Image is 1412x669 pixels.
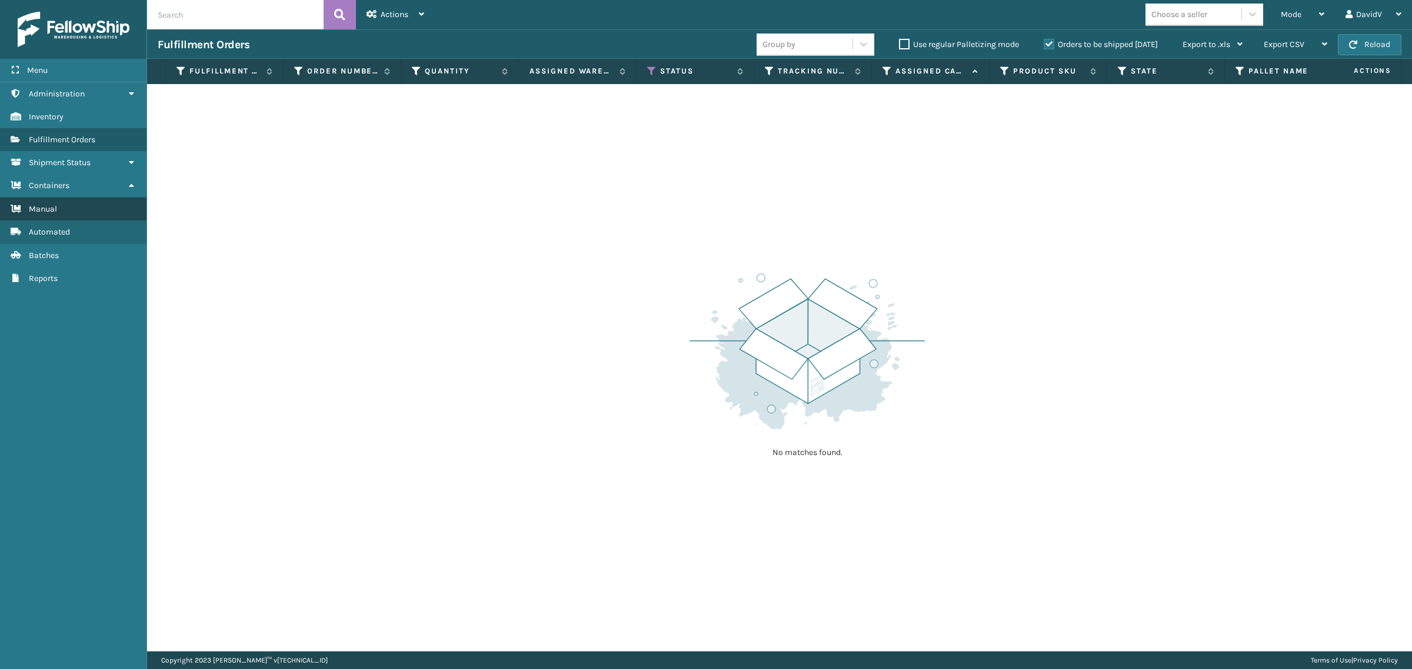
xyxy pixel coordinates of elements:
[29,158,91,168] span: Shipment Status
[529,66,614,76] label: Assigned Warehouse
[1248,66,1320,76] label: Pallet Name
[29,89,85,99] span: Administration
[660,66,731,76] label: Status
[18,12,129,47] img: logo
[1183,39,1230,49] span: Export to .xls
[1281,9,1301,19] span: Mode
[189,66,261,76] label: Fulfillment Order Id
[29,273,58,283] span: Reports
[29,227,70,237] span: Automated
[425,66,496,76] label: Quantity
[1264,39,1304,49] span: Export CSV
[899,39,1019,49] label: Use regular Palletizing mode
[778,66,849,76] label: Tracking Number
[29,135,95,145] span: Fulfillment Orders
[1131,66,1202,76] label: State
[762,38,795,51] div: Group by
[27,65,48,75] span: Menu
[29,250,59,260] span: Batches
[1311,656,1351,664] a: Terms of Use
[1151,8,1207,21] div: Choose a seller
[307,66,378,76] label: Order Number
[1311,651,1398,669] div: |
[1013,66,1084,76] label: Product SKU
[1317,61,1398,81] span: Actions
[161,651,328,669] p: Copyright 2023 [PERSON_NAME]™ v [TECHNICAL_ID]
[29,180,69,190] span: Containers
[158,38,249,52] h3: Fulfillment Orders
[1338,34,1401,55] button: Reload
[29,112,64,122] span: Inventory
[895,66,967,76] label: Assigned Carrier Service
[29,204,57,214] span: Manual
[381,9,408,19] span: Actions
[1353,656,1398,664] a: Privacy Policy
[1044,39,1158,49] label: Orders to be shipped [DATE]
